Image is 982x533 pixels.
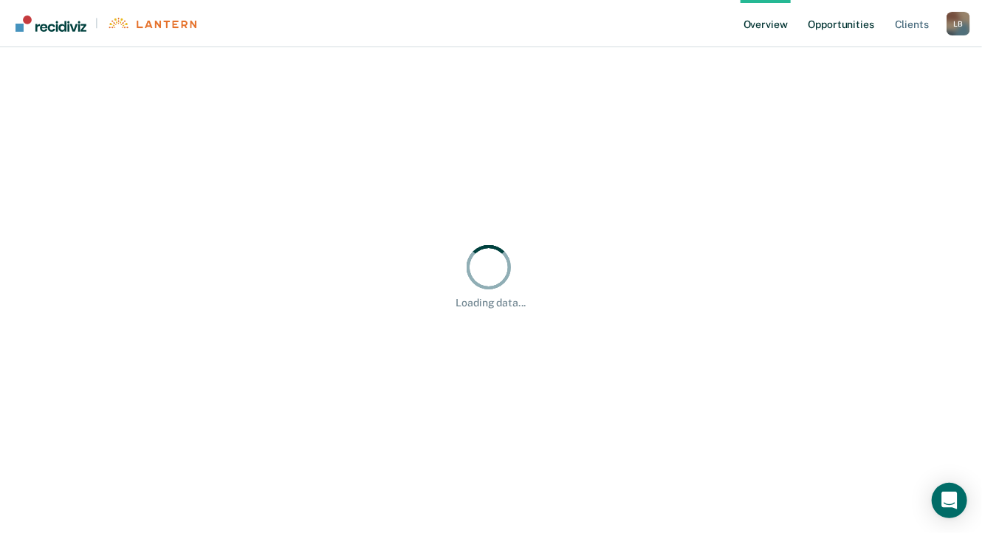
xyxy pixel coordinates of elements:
[456,297,526,309] div: Loading data...
[16,16,86,32] img: Recidiviz
[947,12,970,35] div: L B
[932,483,967,518] div: Open Intercom Messenger
[947,12,970,35] button: Profile dropdown button
[107,18,196,29] img: Lantern
[86,17,107,30] span: |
